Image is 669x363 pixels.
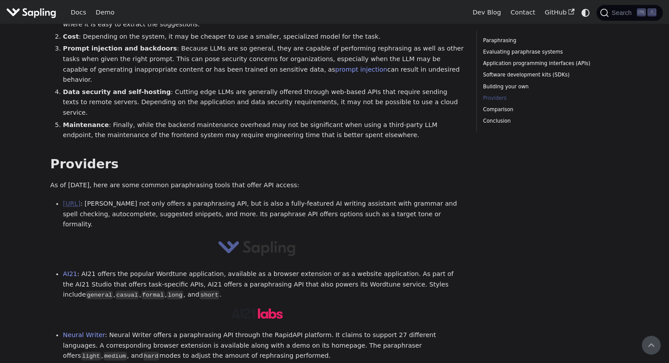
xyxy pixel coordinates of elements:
[230,308,283,319] img: AI21
[483,83,602,91] a: Building your own
[483,71,602,79] a: Software development kits (SDKs)
[609,9,637,16] span: Search
[483,59,602,68] a: Application programming interfaces (APIs)
[141,290,165,299] code: formal
[642,336,661,355] button: Scroll back to top
[63,88,171,95] strong: Data security and self-hosting
[115,290,139,299] code: casual
[63,199,464,230] li: : [PERSON_NAME] not only offers a paraphrasing API, but is also a fully-featured AI writing assis...
[86,290,113,299] code: general
[167,290,183,299] code: long
[63,33,79,40] strong: Cost
[63,44,464,85] li: : Because LLMs are so general, they are capable of performing rephrasing as well as other tasks w...
[483,117,602,125] a: Conclusion
[63,87,464,118] li: : Cutting edge LLMs are generally offered through web-based APIs that require sending texts to re...
[483,105,602,114] a: Comparison
[6,6,56,19] img: Sapling.ai
[81,352,101,360] code: light
[6,6,59,19] a: Sapling.ai
[596,5,662,21] button: Search (Ctrl+K)
[91,6,119,19] a: Demo
[483,36,602,45] a: Paraphrasing
[63,200,80,207] a: [URL]
[483,48,602,56] a: Evaluating paraphrase systems
[468,6,505,19] a: Dev Blog
[63,330,464,361] li: : Neural Writer offers a paraphrasing API through the RapidAPI platform. It claims to support 27 ...
[50,180,464,191] p: As of [DATE], here are some common paraphrasing tools that offer API access:
[199,290,219,299] code: short
[335,66,387,73] a: prompt injection
[63,32,464,42] li: : Depending on the system, it may be cheaper to use a smaller, specialized model for the task.
[540,6,579,19] a: GitHub
[66,6,91,19] a: Docs
[579,6,592,19] button: Switch between dark and light mode (currently system mode)
[63,269,464,300] li: : AI21 offers the popular Wordtune application, available as a browser extension or as a website ...
[647,8,656,16] kbd: K
[103,352,127,360] code: medium
[63,45,177,52] strong: Prompt injection and backdoors
[63,331,105,338] a: Neural Writer
[63,121,109,128] strong: Maintenance
[63,270,77,277] a: AI21
[143,352,160,360] code: hard
[63,120,464,141] li: : Finally, while the backend maintenance overhead may not be significant when using a third-party...
[50,156,464,172] h2: Providers
[506,6,540,19] a: Contact
[218,238,296,258] img: sapling-logo-horizontal.svg
[483,94,602,102] a: Providers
